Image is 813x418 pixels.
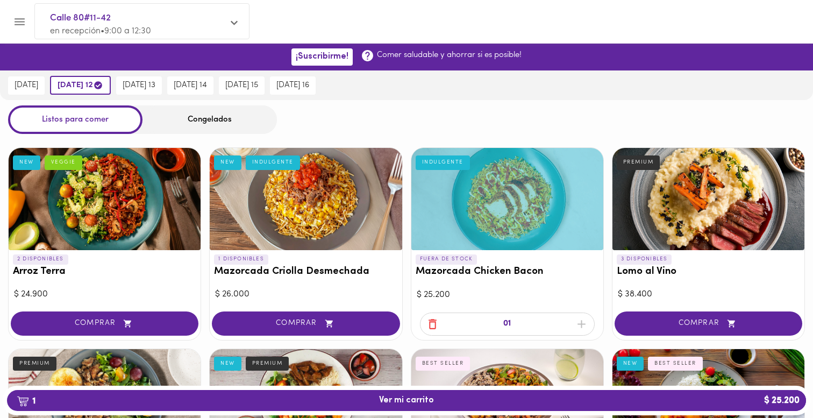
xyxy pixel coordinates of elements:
h3: Mazorcada Criolla Desmechada [214,266,397,278]
span: [DATE] 13 [123,81,155,90]
span: [DATE] 15 [225,81,258,90]
div: $ 25.200 [417,289,598,301]
div: VEGGIE [45,155,82,169]
p: 01 [503,318,511,330]
button: COMPRAR [615,311,802,336]
div: Arroz Terra [9,148,201,250]
span: Calle 80#11-42 [50,11,223,25]
span: [DATE] 12 [58,80,103,90]
div: Lomo al Vino [612,148,804,250]
h3: Mazorcada Chicken Bacon [416,266,599,278]
button: [DATE] [8,76,45,95]
button: [DATE] 13 [116,76,162,95]
span: Ver mi carrito [379,395,434,406]
button: COMPRAR [212,311,400,336]
div: PREMIUM [617,155,660,169]
span: COMPRAR [628,319,789,328]
button: ¡Suscribirme! [291,48,353,65]
button: [DATE] 16 [270,76,316,95]
span: COMPRAR [225,319,386,328]
div: INDULGENTE [246,155,300,169]
div: PREMIUM [246,357,289,371]
div: BEST SELLER [648,357,703,371]
span: COMPRAR [24,319,185,328]
span: en recepción • 9:00 a 12:30 [50,27,151,36]
div: $ 26.000 [215,288,396,301]
div: NEW [617,357,644,371]
img: cart.png [17,396,29,407]
div: PREMIUM [13,357,56,371]
button: COMPRAR [11,311,198,336]
b: 1 [10,394,42,408]
p: Comer saludable y ahorrar si es posible! [377,49,522,61]
p: 1 DISPONIBLES [214,254,268,264]
div: $ 38.400 [618,288,799,301]
button: [DATE] 12 [50,76,111,95]
div: NEW [214,357,241,371]
div: NEW [214,155,241,169]
p: FUERA DE STOCK [416,254,477,264]
iframe: Messagebird Livechat Widget [751,356,802,407]
div: INDULGENTE [416,155,470,169]
button: [DATE] 15 [219,76,265,95]
h3: Lomo al Vino [617,266,800,278]
div: NEW [13,155,40,169]
button: [DATE] 14 [167,76,213,95]
p: 2 DISPONIBLES [13,254,68,264]
span: [DATE] 14 [174,81,207,90]
div: $ 24.900 [14,288,195,301]
button: Menu [6,9,33,35]
div: Mazorcada Chicken Bacon [411,148,603,250]
button: 1Ver mi carrito$ 25.200 [7,390,806,411]
span: ¡Suscribirme! [296,52,348,62]
div: BEST SELLER [416,357,470,371]
div: Congelados [142,105,277,134]
div: Mazorcada Criolla Desmechada [210,148,402,250]
span: [DATE] 16 [276,81,309,90]
h3: Arroz Terra [13,266,196,278]
span: [DATE] [15,81,38,90]
p: 3 DISPONIBLES [617,254,672,264]
div: Listos para comer [8,105,142,134]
